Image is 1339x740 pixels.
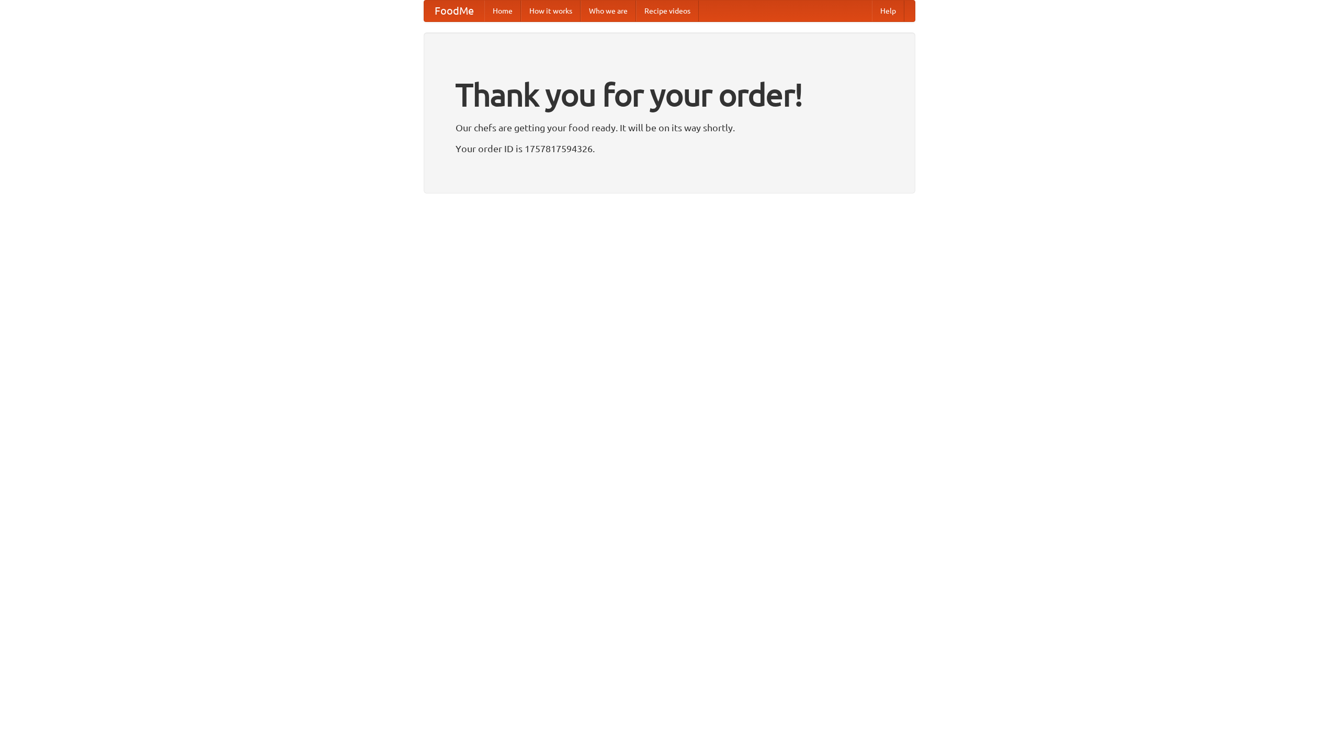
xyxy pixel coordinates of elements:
a: FoodMe [424,1,484,21]
a: Recipe videos [636,1,699,21]
p: Your order ID is 1757817594326. [456,141,883,156]
p: Our chefs are getting your food ready. It will be on its way shortly. [456,120,883,135]
h1: Thank you for your order! [456,70,883,120]
a: Home [484,1,521,21]
a: How it works [521,1,581,21]
a: Help [872,1,904,21]
a: Who we are [581,1,636,21]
